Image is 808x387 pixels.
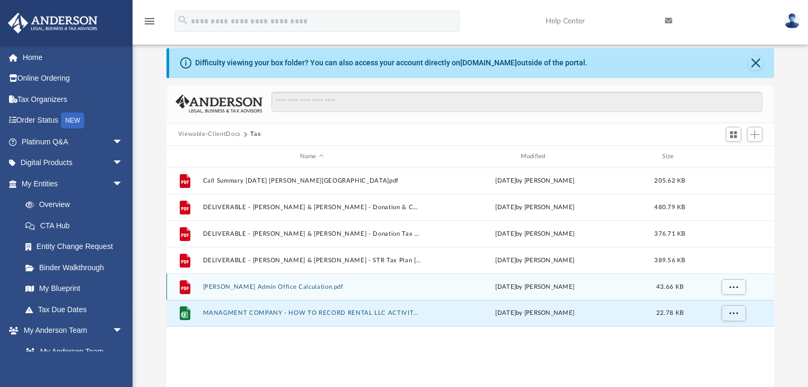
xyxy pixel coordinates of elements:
button: Tax [250,130,261,139]
span: 376.71 KB [654,231,685,237]
img: User Pic [784,13,800,29]
a: Home [7,47,139,68]
div: Modified [425,152,644,161]
a: [DOMAIN_NAME] [460,58,517,67]
a: Entity Change Request [15,236,139,257]
i: search [177,14,189,26]
button: DELIVERABLE - [PERSON_NAME] & [PERSON_NAME] - STR Tax Plan [DATE].pdf [203,257,421,264]
span: 389.56 KB [654,257,685,263]
input: Search files and folders [271,92,762,112]
div: [DATE] by [PERSON_NAME] [426,229,644,239]
div: Size [648,152,691,161]
a: Tax Due Dates [15,299,139,320]
a: Platinum Q&Aarrow_drop_down [7,131,139,152]
img: Anderson Advisors Platinum Portal [5,13,101,33]
button: More options [721,306,745,322]
span: arrow_drop_down [112,173,134,195]
span: 205.62 KB [654,178,685,184]
a: My Blueprint [15,278,134,299]
span: 22.78 KB [656,311,683,316]
button: Call Summary [DATE] [PERSON_NAME][GEOGRAPHIC_DATA]pdf [203,177,421,184]
a: My Entitiesarrow_drop_down [7,173,139,194]
div: [DATE] by [PERSON_NAME] [426,203,644,212]
span: 43.66 KB [656,284,683,290]
a: menu [143,20,156,28]
button: Add [747,127,763,142]
a: My Anderson Teamarrow_drop_down [7,320,134,341]
div: [DATE] by [PERSON_NAME] [426,256,644,265]
button: DELIVERABLE - [PERSON_NAME] & [PERSON_NAME] - Donation Tax Plan [DATE].pdf [203,230,421,237]
a: Overview [15,194,139,216]
button: Switch to Grid View [726,127,742,142]
button: [PERSON_NAME] Admin Office Calculation.pdf [203,283,421,290]
div: id [171,152,197,161]
button: DELIVERABLE - [PERSON_NAME] & [PERSON_NAME] - Donation & Cash Balance Tax Plan [DATE].pdf [203,204,421,211]
div: grid [166,167,775,387]
a: Binder Walkthrough [15,257,139,278]
button: Viewable-ClientDocs [178,130,241,139]
div: id [696,152,770,161]
div: NEW [61,113,84,128]
div: [DATE] by [PERSON_NAME] [426,309,644,319]
div: Difficulty viewing your box folder? You can also access your account directly on outside of the p... [195,57,587,68]
a: Digital Productsarrow_drop_down [7,152,139,174]
a: Tax Organizers [7,89,139,110]
span: arrow_drop_down [112,131,134,153]
button: More options [721,279,745,295]
a: Online Ordering [7,68,139,89]
button: MANAGMENT COMPANY - HOW TO RECORD RENTAL LLC ACTIVITY With CC Charges.xlsx [203,310,421,317]
div: Name [202,152,420,161]
i: menu [143,15,156,28]
a: Order StatusNEW [7,110,139,132]
span: arrow_drop_down [112,152,134,174]
div: [DATE] by [PERSON_NAME] [426,176,644,186]
a: CTA Hub [15,215,139,236]
a: My Anderson Team [15,341,128,362]
span: 480.79 KB [654,204,685,210]
button: Close [748,56,763,71]
span: arrow_drop_down [112,320,134,342]
div: [DATE] by [PERSON_NAME] [426,282,644,292]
